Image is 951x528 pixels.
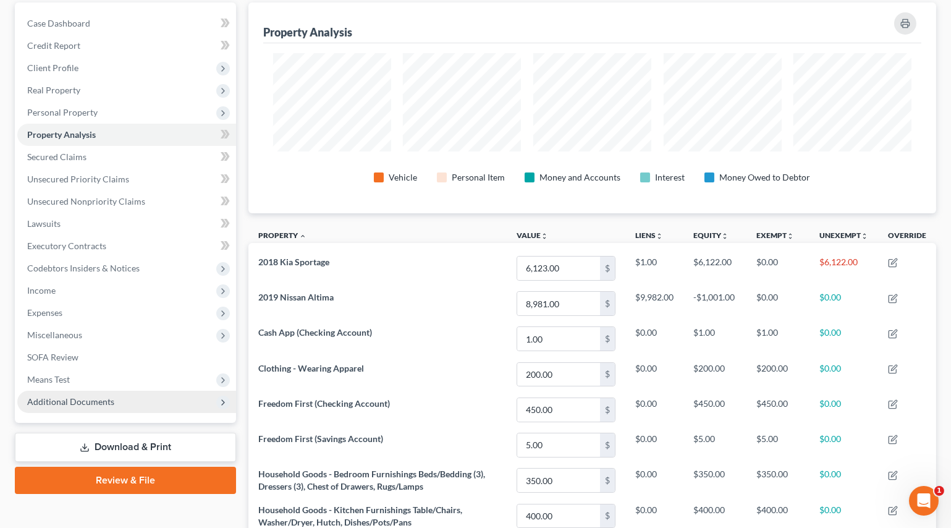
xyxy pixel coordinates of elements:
[625,321,683,357] td: $0.00
[258,363,364,373] span: Clothing - Wearing Apparel
[17,190,236,213] a: Unsecured Nonpriority Claims
[683,357,746,392] td: $200.00
[600,433,615,457] div: $
[541,232,548,240] i: unfold_more
[452,171,505,184] div: Personal Item
[625,392,683,427] td: $0.00
[27,18,90,28] span: Case Dashboard
[27,151,87,162] span: Secured Claims
[27,174,129,184] span: Unsecured Priority Claims
[517,505,600,528] input: 0.00
[517,433,600,457] input: 0.00
[787,232,794,240] i: unfold_more
[600,257,615,280] div: $
[809,286,878,321] td: $0.00
[683,286,746,321] td: -$1,001.00
[625,250,683,286] td: $1.00
[299,232,306,240] i: expand_less
[15,467,236,494] a: Review & File
[683,321,746,357] td: $1.00
[625,427,683,462] td: $0.00
[258,327,372,338] span: Cash App (Checking Account)
[517,469,600,492] input: 0.00
[600,327,615,351] div: $
[809,392,878,427] td: $0.00
[625,286,683,321] td: $9,982.00
[909,486,939,516] iframe: Intercom live chat
[539,171,620,184] div: Money and Accounts
[258,231,306,240] a: Property expand_less
[17,35,236,57] a: Credit Report
[27,263,140,273] span: Codebtors Insiders & Notices
[258,433,383,444] span: Freedom First (Savings Account)
[600,292,615,315] div: $
[809,250,878,286] td: $6,122.00
[517,363,600,386] input: 0.00
[600,398,615,422] div: $
[258,292,334,302] span: 2019 Nissan Altima
[27,330,82,340] span: Miscellaneous
[17,124,236,146] a: Property Analysis
[15,433,236,462] a: Download & Print
[27,374,70,385] span: Means Test
[517,292,600,315] input: 0.00
[517,327,600,351] input: 0.00
[625,357,683,392] td: $0.00
[27,196,145,207] span: Unsecured Nonpriority Claims
[656,232,663,240] i: unfold_more
[17,168,236,190] a: Unsecured Priority Claims
[27,85,80,95] span: Real Property
[878,223,936,251] th: Override
[721,232,729,240] i: unfold_more
[683,250,746,286] td: $6,122.00
[756,231,794,240] a: Exemptunfold_more
[27,107,98,117] span: Personal Property
[27,129,96,140] span: Property Analysis
[861,232,868,240] i: unfold_more
[600,469,615,492] div: $
[27,285,56,296] span: Income
[258,398,390,409] span: Freedom First (Checking Account)
[258,257,329,267] span: 2018 Kia Sportage
[17,12,236,35] a: Case Dashboard
[693,231,729,240] a: Equityunfold_more
[258,505,462,527] span: Household Goods - Kitchen Furnishings Table/Chairs, Washer/Dryer, Hutch, Dishes/Pots/Pans
[746,357,809,392] td: $200.00
[809,462,878,498] td: $0.00
[809,357,878,392] td: $0.00
[809,321,878,357] td: $0.00
[719,171,810,184] div: Money Owed to Debtor
[746,462,809,498] td: $350.00
[389,171,417,184] div: Vehicle
[27,241,106,251] span: Executory Contracts
[746,321,809,357] td: $1.00
[517,231,548,240] a: Valueunfold_more
[27,396,114,407] span: Additional Documents
[683,392,746,427] td: $450.00
[17,213,236,235] a: Lawsuits
[517,257,600,280] input: 0.00
[683,462,746,498] td: $350.00
[746,392,809,427] td: $450.00
[600,505,615,528] div: $
[934,486,944,496] span: 1
[17,235,236,257] a: Executory Contracts
[655,171,685,184] div: Interest
[27,307,62,318] span: Expenses
[258,469,485,492] span: Household Goods - Bedroom Furnishings Beds/Bedding (3), Dressers (3), Chest of Drawers, Rugs/Lamps
[746,286,809,321] td: $0.00
[683,427,746,462] td: $5.00
[27,62,78,73] span: Client Profile
[27,218,61,229] span: Lawsuits
[746,250,809,286] td: $0.00
[625,462,683,498] td: $0.00
[17,346,236,368] a: SOFA Review
[819,231,868,240] a: Unexemptunfold_more
[600,363,615,386] div: $
[517,398,600,422] input: 0.00
[263,25,352,40] div: Property Analysis
[809,427,878,462] td: $0.00
[746,427,809,462] td: $5.00
[635,231,663,240] a: Liensunfold_more
[17,146,236,168] a: Secured Claims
